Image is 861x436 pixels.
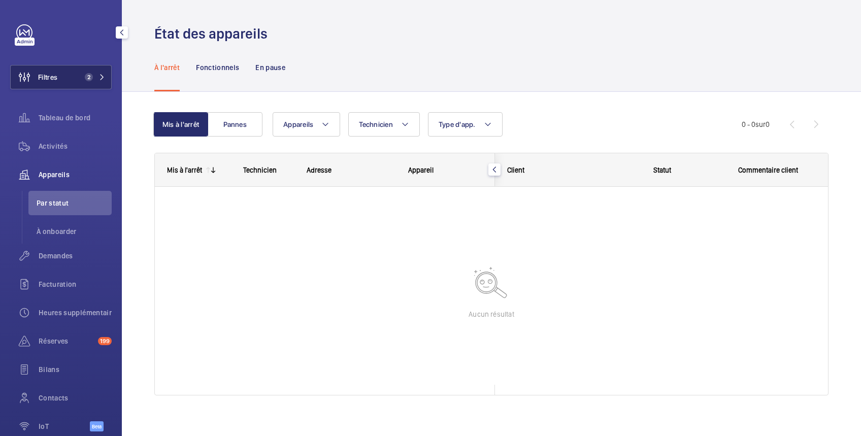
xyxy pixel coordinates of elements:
[428,112,503,137] button: Type d'app.
[283,120,313,128] span: Appareils
[10,65,112,89] button: Filtres2
[507,166,524,174] span: Client
[208,112,262,137] button: Pannes
[39,113,112,123] span: Tableau de bord
[196,62,239,73] p: Fonctionnels
[738,166,798,174] span: Commentaire client
[439,120,476,128] span: Type d'app.
[153,112,208,137] button: Mis à l'arrêt
[255,62,285,73] p: En pause
[742,121,770,128] span: 0 - 0 0
[154,62,180,73] p: À l'arrêt
[307,166,332,174] span: Adresse
[39,336,94,346] span: Réserves
[39,393,112,403] span: Contacts
[359,120,393,128] span: Technicien
[37,226,112,237] span: À onboarder
[408,166,483,174] div: Appareil
[39,141,112,151] span: Activités
[39,251,112,261] span: Demandes
[39,308,112,318] span: Heures supplémentaires
[755,120,766,128] span: sur
[39,170,112,180] span: Appareils
[167,166,202,174] div: Mis à l'arrêt
[37,198,112,208] span: Par statut
[85,73,93,81] span: 2
[653,166,671,174] span: Statut
[98,337,112,345] span: 199
[273,112,340,137] button: Appareils
[39,364,112,375] span: Bilans
[90,421,104,431] span: Beta
[243,166,277,174] span: Technicien
[348,112,420,137] button: Technicien
[154,24,274,43] h1: État des appareils
[39,421,90,431] span: IoT
[39,279,112,289] span: Facturation
[38,72,57,82] span: Filtres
